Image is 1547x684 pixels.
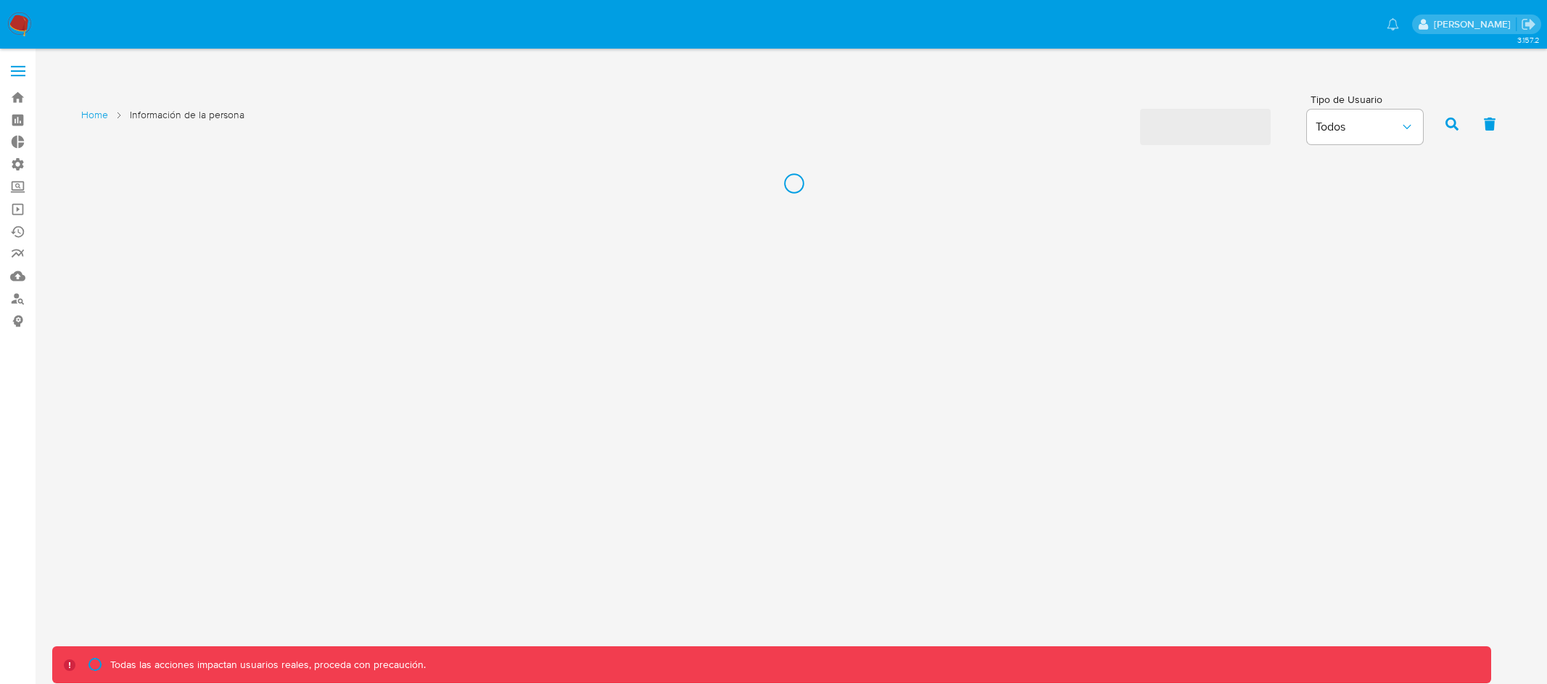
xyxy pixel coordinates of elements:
[1307,110,1423,144] button: Todos
[1434,17,1516,31] p: diego.assum@mercadolibre.com
[1387,18,1399,30] a: Notificaciones
[130,108,244,122] span: Información de la persona
[1521,17,1536,32] a: Salir
[1311,94,1427,104] span: Tipo de Usuario
[1140,109,1271,145] span: ‌
[107,658,426,672] p: Todas las acciones impactan usuarios reales, proceda con precaución.
[1316,120,1400,134] span: Todos
[81,102,244,143] nav: List of pages
[81,108,108,122] a: Home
